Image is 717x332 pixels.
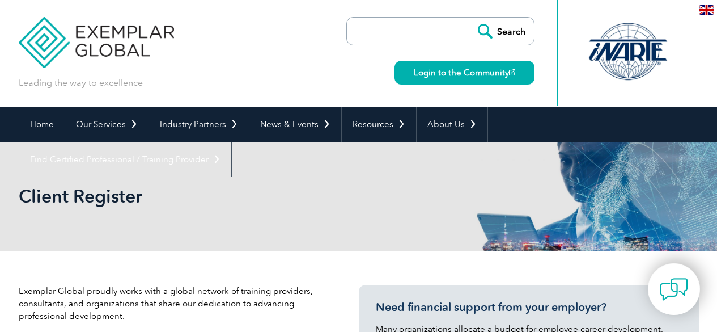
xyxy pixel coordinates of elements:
p: Leading the way to excellence [19,77,143,89]
a: Find Certified Professional / Training Provider [19,142,231,177]
h2: Client Register [19,187,495,205]
a: Home [19,107,65,142]
h3: Need financial support from your employer? [376,300,682,314]
a: About Us [417,107,487,142]
a: Resources [342,107,416,142]
img: open_square.png [509,69,515,75]
a: Our Services [65,107,149,142]
img: en [699,5,714,15]
img: contact-chat.png [660,275,688,304]
a: Login to the Community [394,61,534,85]
a: News & Events [249,107,341,142]
p: Exemplar Global proudly works with a global network of training providers, consultants, and organ... [19,285,325,322]
input: Search [472,18,534,45]
a: Industry Partners [149,107,249,142]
